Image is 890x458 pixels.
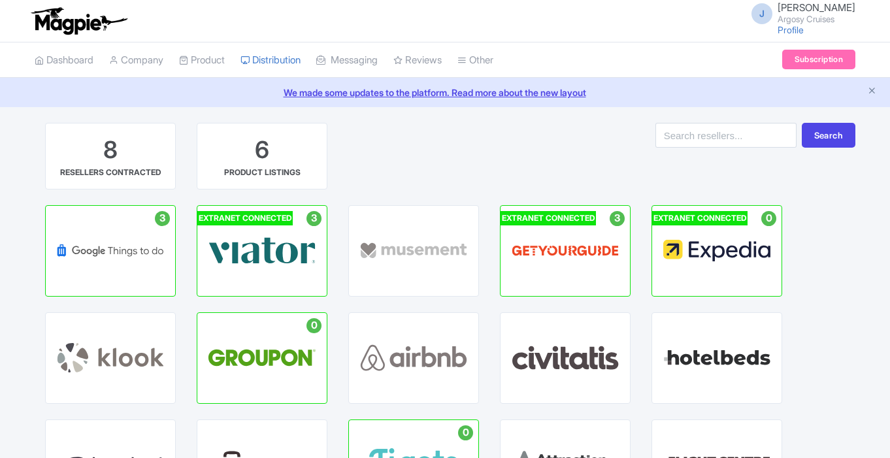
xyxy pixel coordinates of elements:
[778,15,855,24] small: Argosy Cruises
[651,205,782,297] a: EXTRANET CONNECTED 0
[197,312,327,404] a: 0
[500,205,631,297] a: EXTRANET CONNECTED 3
[255,134,269,167] div: 6
[655,123,797,148] input: Search resellers...
[778,24,804,35] a: Profile
[109,42,163,78] a: Company
[802,123,855,148] button: Search
[197,205,327,297] a: EXTRANET CONNECTED 3
[744,3,855,24] a: J [PERSON_NAME] Argosy Cruises
[197,123,327,189] a: 6 PRODUCT LISTINGS
[393,42,442,78] a: Reviews
[179,42,225,78] a: Product
[28,7,129,35] img: logo-ab69f6fb50320c5b225c76a69d11143b.png
[316,42,378,78] a: Messaging
[224,167,301,178] div: PRODUCT LISTINGS
[751,3,772,24] span: J
[778,1,855,14] span: [PERSON_NAME]
[60,167,161,178] div: RESELLERS CONTRACTED
[35,42,93,78] a: Dashboard
[240,42,301,78] a: Distribution
[8,86,882,99] a: We made some updates to the platform. Read more about the new layout
[45,205,176,297] a: 3
[782,50,855,69] a: Subscription
[867,84,877,99] button: Close announcement
[103,134,118,167] div: 8
[45,123,176,189] a: 8 RESELLERS CONTRACTED
[457,42,493,78] a: Other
